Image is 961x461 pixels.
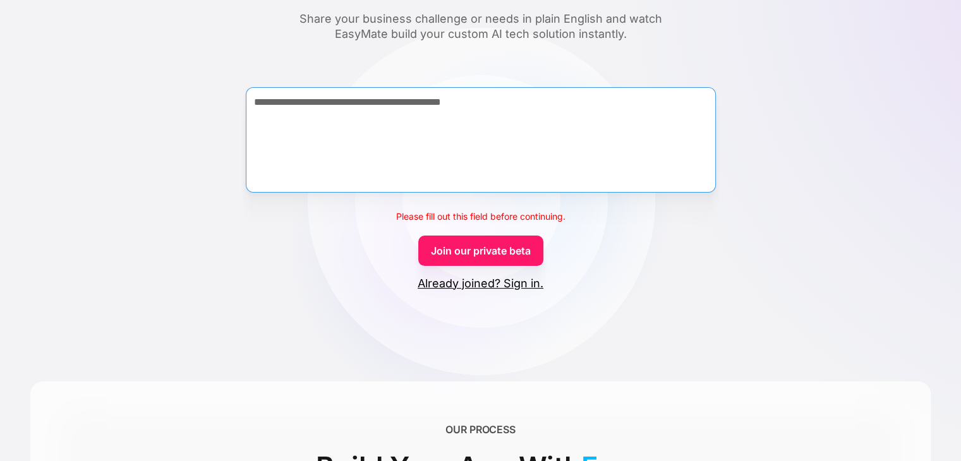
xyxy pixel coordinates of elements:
[396,209,565,224] div: Please fill out this field before continuing.
[418,276,543,291] a: Already joined? Sign in.
[418,236,543,266] a: Join our private beta
[445,422,516,437] div: OUR PROCESS
[30,64,931,291] form: Form
[275,11,686,42] div: Share your business challenge or needs in plain English and watch EasyMate build your custom AI t...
